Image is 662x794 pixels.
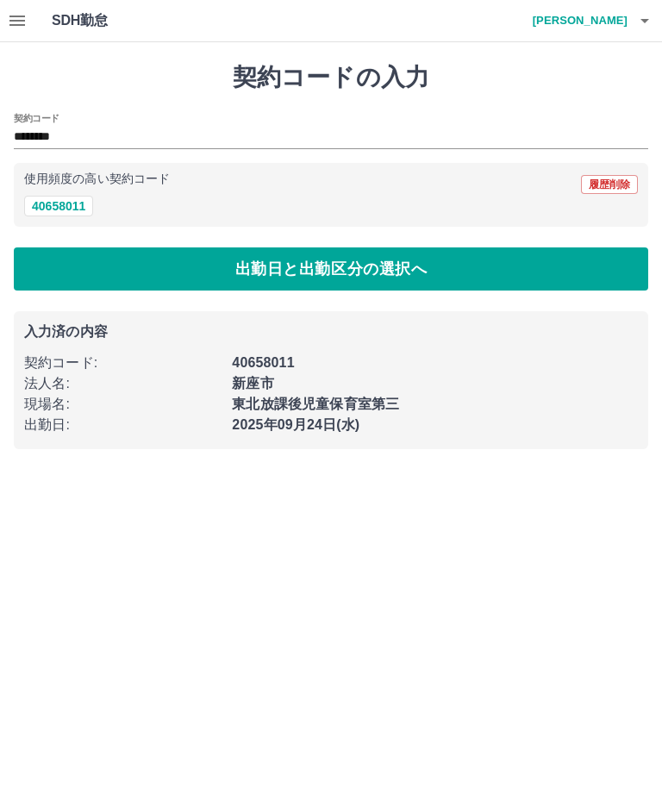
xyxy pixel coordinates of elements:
b: 2025年09月24日(水) [232,417,359,432]
b: 40658011 [232,355,294,370]
h2: 契約コード [14,111,59,125]
p: 現場名 : [24,394,222,415]
h1: 契約コードの入力 [14,63,648,92]
p: 入力済の内容 [24,325,638,339]
p: 出勤日 : [24,415,222,435]
p: 契約コード : [24,353,222,373]
button: 40658011 [24,196,93,216]
b: 新座市 [232,376,273,391]
b: 東北放課後児童保育室第三 [232,397,399,411]
p: 使用頻度の高い契約コード [24,173,170,185]
p: 法人名 : [24,373,222,394]
button: 出勤日と出勤区分の選択へ [14,247,648,291]
button: 履歴削除 [581,175,638,194]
